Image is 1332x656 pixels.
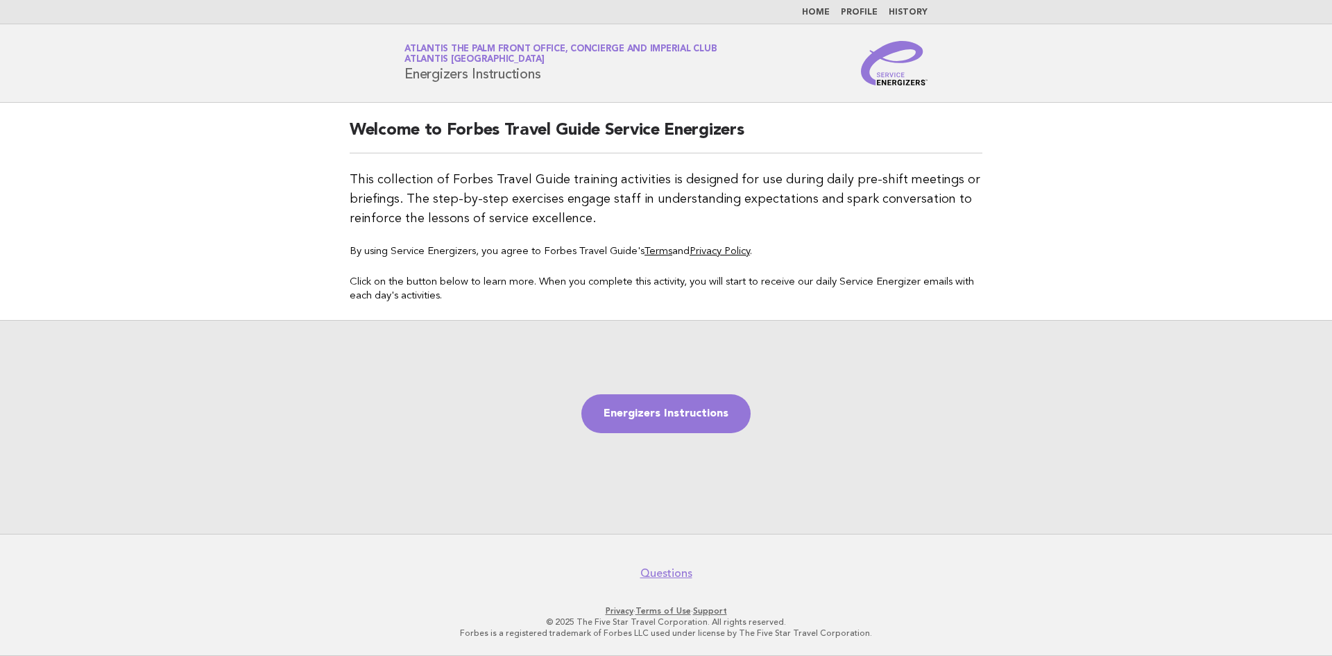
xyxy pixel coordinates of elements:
[690,246,750,257] a: Privacy Policy
[889,8,928,17] a: History
[241,605,1091,616] p: · ·
[350,276,982,303] p: Click on the button below to learn more. When you complete this activity, you will start to recei...
[350,170,982,228] p: This collection of Forbes Travel Guide training activities is designed for use during daily pre-s...
[693,606,727,616] a: Support
[635,606,691,616] a: Terms of Use
[841,8,878,17] a: Profile
[404,45,717,81] h1: Energizers Instructions
[350,119,982,153] h2: Welcome to Forbes Travel Guide Service Energizers
[241,628,1091,639] p: Forbes is a registered trademark of Forbes LLC used under license by The Five Star Travel Corpora...
[241,616,1091,628] p: © 2025 The Five Star Travel Corporation. All rights reserved.
[606,606,633,616] a: Privacy
[802,8,830,17] a: Home
[404,44,717,64] a: Atlantis The Palm Front Office, Concierge and Imperial ClubAtlantis [GEOGRAPHIC_DATA]
[644,246,672,257] a: Terms
[640,566,692,580] a: Questions
[404,56,545,65] span: Atlantis [GEOGRAPHIC_DATA]
[581,394,751,433] a: Energizers Instructions
[861,41,928,85] img: Service Energizers
[350,245,982,259] p: By using Service Energizers, you agree to Forbes Travel Guide's and .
